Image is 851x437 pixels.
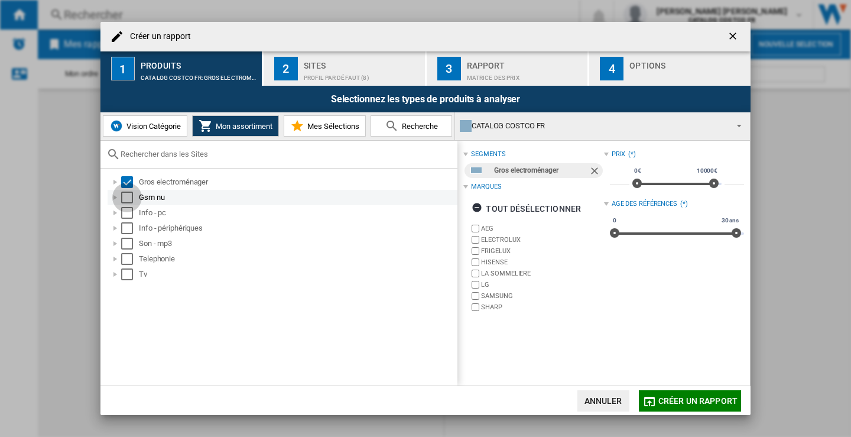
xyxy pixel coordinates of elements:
[471,150,505,159] div: segments
[121,238,139,250] md-checkbox: Select
[139,253,456,265] div: Telephonie
[437,57,461,80] div: 3
[121,192,139,203] md-checkbox: Select
[472,270,479,277] input: brand.name
[632,166,643,176] span: 0€
[121,253,139,265] md-checkbox: Select
[695,166,719,176] span: 10000€
[139,238,456,250] div: Son - mp3
[612,150,626,159] div: Prix
[639,390,741,412] button: Créer un rapport
[121,150,452,158] input: Rechercher dans les Sites
[481,269,603,278] label: LA SOMMELIERE
[481,303,603,312] label: SHARP
[371,115,452,137] button: Recherche
[103,115,187,137] button: Vision Catégorie
[577,390,629,412] button: Annuler
[139,192,456,203] div: Gsm nu
[121,176,139,188] md-checkbox: Select
[611,216,618,225] span: 0
[722,25,746,48] button: getI18NText('BUTTONS.CLOSE_DIALOG')
[121,222,139,234] md-checkbox: Select
[481,247,603,255] label: FRIGELUX
[304,56,420,69] div: Sites
[192,115,279,137] button: Mon assortiment
[264,51,426,86] button: 2 Sites Profil par défaut (8)
[472,225,479,232] input: brand.name
[139,268,456,280] div: Tv
[629,56,746,69] div: Options
[467,69,583,81] div: Matrice des prix
[100,86,751,112] div: Selectionnez les types de produits à analyser
[472,247,479,255] input: brand.name
[481,235,603,244] label: ELECTROLUX
[481,280,603,289] label: LG
[284,115,366,137] button: Mes Sélections
[481,224,603,233] label: AEG
[399,122,438,131] span: Recherche
[427,51,589,86] button: 3 Rapport Matrice des prix
[468,198,584,219] button: tout désélectionner
[471,182,501,192] div: Marques
[589,165,603,179] ng-md-icon: Retirer
[472,236,479,244] input: brand.name
[111,57,135,80] div: 1
[100,51,263,86] button: 1 Produits CATALOG COSTCO FR:Gros electroménager
[121,268,139,280] md-checkbox: Select
[720,216,740,225] span: 30 ans
[658,396,738,406] span: Créer un rapport
[139,176,456,188] div: Gros electroménager
[109,119,124,133] img: wiser-icon-blue.png
[472,303,479,311] input: brand.name
[141,56,257,69] div: Produits
[481,258,603,267] label: HISENSE
[600,57,623,80] div: 4
[612,199,677,209] div: Age des références
[472,198,581,219] div: tout désélectionner
[124,122,181,131] span: Vision Catégorie
[121,207,139,219] md-checkbox: Select
[589,51,751,86] button: 4 Options
[304,122,359,131] span: Mes Sélections
[472,258,479,266] input: brand.name
[481,292,603,300] label: SAMSUNG
[141,69,257,81] div: CATALOG COSTCO FR:Gros electroménager
[472,292,479,300] input: brand.name
[460,118,726,134] div: CATALOG COSTCO FR
[727,30,741,44] ng-md-icon: getI18NText('BUTTONS.CLOSE_DIALOG')
[472,281,479,289] input: brand.name
[213,122,272,131] span: Mon assortiment
[139,207,456,219] div: Info - pc
[139,222,456,234] div: Info - périphériques
[124,31,191,43] h4: Créer un rapport
[304,69,420,81] div: Profil par défaut (8)
[274,57,298,80] div: 2
[467,56,583,69] div: Rapport
[494,163,588,178] div: Gros electroménager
